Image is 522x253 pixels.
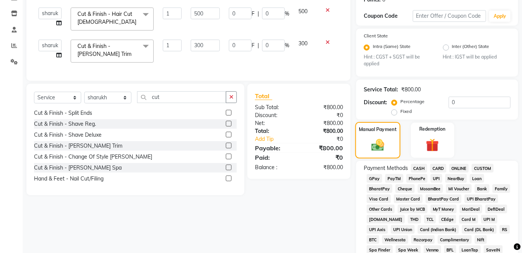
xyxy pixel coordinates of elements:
div: Total: [249,127,299,135]
div: Payable: [249,143,299,153]
div: ₹800.00 [299,143,349,153]
span: Razorpay [411,235,435,244]
div: Cut & Finish - Split Ends [34,109,92,117]
a: x [131,51,135,57]
div: Discount: [249,111,299,119]
span: UPI Union [391,225,415,234]
div: Net: [249,119,299,127]
div: ₹800.00 [299,119,349,127]
span: MariDeal [460,205,482,213]
label: Percentage [400,98,425,105]
span: Other Cards [367,205,395,213]
span: UPI BharatPay [465,194,498,203]
span: MyT Money [431,205,457,213]
label: Redemption [420,126,446,133]
div: Paid: [249,153,299,162]
span: GPay [367,174,382,183]
div: Cut & Finish - Shave Deluxe [34,131,102,139]
span: PayTM [385,174,403,183]
span: F [252,10,255,18]
span: MosamBee [418,184,443,193]
span: | [258,10,259,18]
span: Visa Card [367,194,391,203]
span: UPI Axis [367,225,388,234]
span: RS [500,225,510,234]
span: Total [255,92,272,100]
span: Card (Indian Bank) [418,225,459,234]
span: Loan [470,174,484,183]
span: TCL [424,215,436,224]
div: ₹0 [299,153,349,162]
div: Coupon Code [364,12,413,20]
span: % [285,10,289,18]
label: Manual Payment [359,126,397,133]
span: Cheque [395,184,415,193]
span: DefiDeal [485,205,507,213]
div: Discount: [364,99,387,106]
input: Search or Scan [137,91,226,103]
span: Wellnessta [382,235,408,244]
div: Balance : [249,164,299,171]
img: _cash.svg [368,138,388,153]
span: Nift [475,235,487,244]
span: Juice by MCB [398,205,428,213]
div: Hand & Feet - Nail Cut/Filing [34,175,103,183]
span: Bank [475,184,490,193]
span: PhonePe [406,174,428,183]
label: Fixed [400,108,412,115]
label: Intra (Same) State [373,43,411,52]
span: Complimentary [438,235,472,244]
span: UPI [431,174,442,183]
small: Hint : IGST will be applied [443,54,511,60]
span: MI Voucher [446,184,472,193]
span: Cut & Finish - Hair Cut [DEMOGRAPHIC_DATA] [77,11,136,25]
div: ₹800.00 [401,86,421,94]
span: CUSTOM [472,164,494,173]
small: Hint : CGST + SGST will be applied [364,54,432,68]
span: BharatPay [367,184,392,193]
a: x [136,19,140,25]
div: ₹800.00 [299,127,349,135]
span: BTC [367,235,379,244]
span: CEdge [439,215,456,224]
span: ONLINE [449,164,469,173]
input: Enter Offer / Coupon Code [413,10,486,22]
div: ₹800.00 [299,164,349,171]
span: Card M [459,215,478,224]
span: Master Card [394,194,423,203]
span: % [285,42,289,49]
label: Inter (Other) State [452,43,490,52]
span: CASH [411,164,427,173]
span: NearBuy [445,174,467,183]
div: Cut & Finish - Change Of Style [PERSON_NAME] [34,153,152,161]
div: Service Total: [364,86,398,94]
span: Cut & Finish - [PERSON_NAME] Trim [77,43,131,57]
div: ₹0 [299,111,349,119]
div: ₹800.00 [299,103,349,111]
div: ₹0 [307,135,349,143]
span: BharatPay Card [426,194,462,203]
span: Payment Methods [364,164,408,172]
div: Cut & Finish - [PERSON_NAME] Trim [34,142,122,150]
span: CARD [430,164,446,173]
button: Apply [489,11,511,22]
span: THD [408,215,421,224]
div: Cut & Finish - [PERSON_NAME] Spa [34,164,122,172]
div: Cut & Finish - Shave Reg. [34,120,96,128]
div: Sub Total: [249,103,299,111]
span: [DOMAIN_NAME] [367,215,405,224]
span: Card (DL Bank) [462,225,497,234]
span: 500 [298,8,307,15]
a: Add Tip [249,135,307,143]
span: 300 [298,40,307,47]
span: Family [493,184,510,193]
span: | [258,42,259,49]
label: Client State [364,32,388,39]
img: _gift.svg [422,137,443,153]
span: UPI M [481,215,497,224]
span: F [252,42,255,49]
